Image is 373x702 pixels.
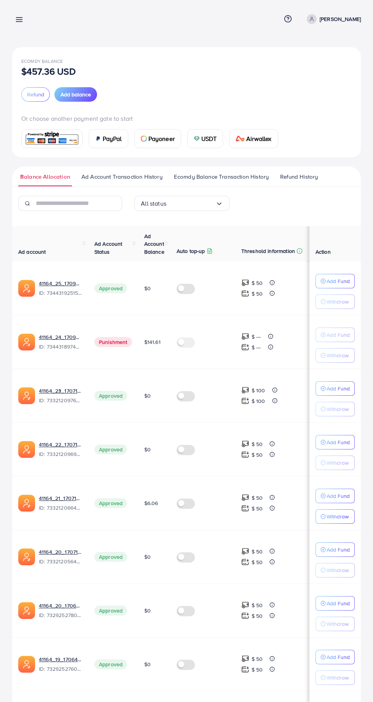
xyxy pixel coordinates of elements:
img: card [24,131,80,147]
span: Refund [27,91,44,98]
p: Add Fund [327,652,350,662]
p: Withdraw [327,673,349,682]
img: top-up amount [241,612,249,620]
img: ic-ads-acc.e4c84228.svg [18,495,35,512]
img: card [95,136,101,142]
div: <span class='underline'>41164_20_1707142368069</span></br>7332120564271874049 [39,548,82,566]
span: Ad Account Transaction History [81,173,163,181]
span: Refund History [280,173,318,181]
button: Withdraw [316,348,355,363]
button: Add Fund [316,489,355,503]
button: Withdraw [316,402,355,416]
a: cardPayoneer [134,129,181,148]
a: 41164_25_1709982599082 [39,280,82,287]
span: ID: 7332120976240689154 [39,397,82,404]
button: Add Fund [316,381,355,396]
div: <span class='underline'>41164_23_1707142475983</span></br>7332120976240689154 [39,387,82,405]
button: Withdraw [316,617,355,631]
a: 41164_24_1709982576916 [39,333,82,341]
p: $ 100 [252,397,265,406]
img: top-up amount [241,289,249,297]
p: Threshold information [241,246,295,256]
p: Withdraw [327,405,349,414]
span: $0 [144,392,151,400]
span: Approved [94,391,127,401]
img: top-up amount [241,397,249,405]
p: $ 50 [252,493,263,502]
button: Add Fund [316,328,355,342]
img: ic-ads-acc.e4c84228.svg [18,441,35,458]
p: Withdraw [327,458,349,467]
button: Refund [21,87,50,102]
img: top-up amount [241,279,249,287]
p: $ 50 [252,654,263,664]
p: $ 50 [252,278,263,288]
span: PayPal [103,134,122,143]
img: top-up amount [241,386,249,394]
img: top-up amount [241,333,249,341]
p: Add Fund [327,545,350,554]
span: ID: 7329252780571557890 [39,611,82,619]
p: $ 50 [252,450,263,459]
p: $ 50 [252,547,263,556]
p: $ 50 [252,504,263,513]
img: ic-ads-acc.e4c84228.svg [18,334,35,350]
img: ic-ads-acc.e4c84228.svg [18,387,35,404]
span: $0 [144,446,151,453]
a: 41164_20_1707142368069 [39,548,82,556]
span: Ad account [18,248,46,256]
p: Add Fund [327,491,350,501]
span: $141.61 [144,338,161,346]
button: Withdraw [316,563,355,577]
button: Add balance [54,87,97,102]
button: Add Fund [316,596,355,611]
p: $457.36 USD [21,67,76,76]
span: Approved [94,445,127,454]
p: Or choose another payment gate to start [21,114,352,123]
span: $0 [144,285,151,292]
span: Approved [94,552,127,562]
span: ID: 7329252760468127746 [39,665,82,673]
span: Airwallex [246,134,271,143]
span: Approved [94,498,127,508]
span: ID: 7332120664427642882 [39,504,82,512]
p: $ 50 [252,289,263,298]
a: card [21,130,83,148]
img: ic-ads-acc.e4c84228.svg [18,602,35,619]
a: 41164_20_1706474683598 [39,602,82,609]
p: Add Fund [327,330,350,339]
span: Add balance [61,91,91,98]
p: Add Fund [327,438,350,447]
span: All status [141,198,166,209]
p: $ 100 [252,386,265,395]
img: top-up amount [241,665,249,673]
a: cardPayPal [89,129,128,148]
div: <span class='underline'>41164_22_1707142456408</span></br>7332120969684811778 [39,441,82,458]
button: Withdraw [316,670,355,685]
button: Withdraw [316,456,355,470]
img: top-up amount [241,343,249,351]
div: Search for option [134,196,230,211]
span: Punishment [94,337,132,347]
span: Ecomdy Balance [21,58,63,64]
p: Add Fund [327,277,350,286]
span: ID: 7332120564271874049 [39,558,82,565]
p: [PERSON_NAME] [320,14,361,24]
p: $ 50 [252,611,263,620]
img: top-up amount [241,558,249,566]
p: $ --- [252,332,261,341]
button: Add Fund [316,650,355,664]
button: Withdraw [316,509,355,524]
p: Withdraw [327,351,349,360]
p: Auto top-up [177,246,205,256]
img: top-up amount [241,494,249,502]
a: 41164_19_1706474666940 [39,656,82,663]
span: $0 [144,660,151,668]
img: ic-ads-acc.e4c84228.svg [18,548,35,565]
span: Balance Allocation [20,173,70,181]
p: Withdraw [327,297,349,306]
a: cardUSDT [187,129,223,148]
p: $ 50 [252,558,263,567]
img: ic-ads-acc.e4c84228.svg [18,280,35,297]
p: $ 50 [252,440,263,449]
